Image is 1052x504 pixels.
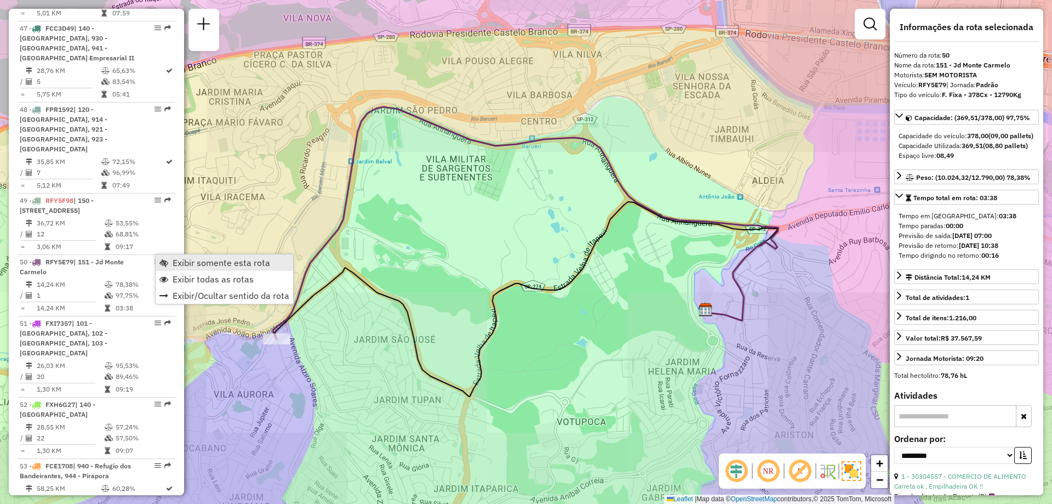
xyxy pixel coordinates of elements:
td: 97,75% [115,290,170,301]
i: Distância Total [26,281,32,288]
span: | 940 - Refugio dos Bandeirantes, 944 - Pirapora [20,462,131,480]
em: Opções [155,25,161,31]
i: Tempo total em rota [101,10,107,16]
span: + [876,456,883,470]
div: Espaço livre: [899,151,1034,161]
em: Opções [155,462,161,469]
div: Distância Total: [906,273,991,282]
a: Zoom in [871,455,888,472]
div: Jornada Motorista: 09:20 [906,354,984,364]
strong: RFY5E79 [918,81,946,89]
div: Tempo em [GEOGRAPHIC_DATA]: [899,211,1034,221]
td: 07:49 [112,180,165,191]
a: OpenStreetMap [731,495,777,503]
em: Rota exportada [164,320,171,326]
img: CDD Barueri [699,303,713,317]
span: Exibir todas as rotas [173,275,254,284]
i: % de utilização da cubagem [101,169,110,176]
i: Distância Total [26,67,32,74]
span: Exibir somente esta rota [173,258,270,267]
strong: 1.216,00 [949,314,976,322]
div: Tempo dirigindo no retorno: [899,251,1034,261]
span: | Jornada: [946,81,998,89]
td: 36,72 KM [36,218,104,229]
td: 1,30 KM [36,445,104,456]
strong: [DATE] 10:38 [959,241,998,250]
h4: Atividades [894,390,1039,401]
img: Exibir/Ocultar setores [842,461,861,481]
div: Tipo de cliente: [894,491,1039,501]
i: Tempo total em rota [105,305,110,312]
td: 57,50% [115,433,170,444]
a: 1 - 30304557 - COMERCIO DE ALIMENTO Carreta ok , Empilhadeira OK !! [894,472,1026,490]
div: Tipo do veículo: [894,90,1039,100]
td: 5 [36,76,101,87]
li: Exibir todas as rotas [156,271,293,287]
td: / [20,76,25,87]
td: 5,01 KM [36,8,101,19]
td: 95,53% [115,360,170,371]
strong: [DATE] 07:00 [952,231,992,240]
div: Map data © contributors,© 2025 TomTom, Microsoft [664,495,894,504]
td: 28,76 KM [36,65,101,76]
td: 58,25 KM [36,483,101,494]
li: Exibir/Ocultar sentido da rota [156,287,293,304]
a: Total de itens:1.216,00 [894,310,1039,325]
i: Distância Total [26,363,32,369]
i: Tempo total em rota [105,448,110,454]
td: = [20,89,25,100]
div: Capacidade Utilizada: [899,141,1034,151]
i: Total de Atividades [26,435,32,441]
td: 5,75 KM [36,89,101,100]
em: Opções [155,320,161,326]
span: 14,24 KM [962,273,991,281]
a: Capacidade: (369,51/378,00) 97,75% [894,110,1039,124]
i: % de utilização do peso [105,281,113,288]
td: / [20,167,25,178]
td: 35,85 KM [36,156,101,167]
i: % de utilização do peso [105,424,113,431]
img: FAD CDD Barueri [698,302,712,316]
a: Tempo total em rota: 03:38 [894,190,1039,205]
span: | 120 - [GEOGRAPHIC_DATA], 914 - [GEOGRAPHIC_DATA], 921 - [GEOGRAPHIC_DATA], 923 - [GEOGRAPHIC_DATA] [20,105,107,153]
em: Rota exportada [164,106,171,112]
i: % de utilização do peso [105,220,113,226]
td: 07:59 [112,8,165,19]
i: Total de Atividades [26,231,32,237]
td: 09:07 [115,445,170,456]
i: Tempo total em rota [101,91,107,98]
div: Motorista: [894,70,1039,80]
span: | 101 - [GEOGRAPHIC_DATA], 102 - [GEOGRAPHIC_DATA], 103 - [GEOGRAPHIC_DATA] [20,319,107,357]
strong: 1 [965,293,969,302]
a: Peso: (10.024,32/12.790,00) 78,38% [894,169,1039,184]
i: Rota otimizada [166,67,173,74]
td: 14,24 KM [36,303,104,314]
span: 48 - [20,105,107,153]
td: 1 [36,290,104,301]
i: % de utilização da cubagem [105,231,113,237]
i: Tempo total em rota [105,386,110,393]
strong: Padrão [976,81,998,89]
i: Distância Total [26,158,32,165]
td: 05:41 [112,89,165,100]
i: % de utilização do peso [105,363,113,369]
h4: Informações da rota selecionada [894,22,1039,32]
span: 47 - [20,24,134,62]
i: Tempo total em rota [105,243,110,250]
strong: 08,49 [936,151,954,160]
li: Exibir somente esta rota [156,254,293,271]
div: Tempo total em rota: 03:38 [894,207,1039,265]
span: 53 - [20,462,131,480]
span: | 151 - Jd Monte Carmelo [20,258,124,276]
i: Total de Atividades [26,78,32,85]
i: % de utilização da cubagem [105,292,113,299]
td: 1,30 KM [36,384,104,395]
strong: 00:16 [981,251,999,259]
td: 68,81% [115,229,170,240]
i: Distância Total [26,485,32,492]
div: Tempo paradas: [899,221,1034,231]
strong: SEM MOTORISTA [924,71,977,79]
i: Total de Atividades [26,169,32,176]
em: Opções [155,401,161,407]
i: % de utilização do peso [101,485,110,492]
